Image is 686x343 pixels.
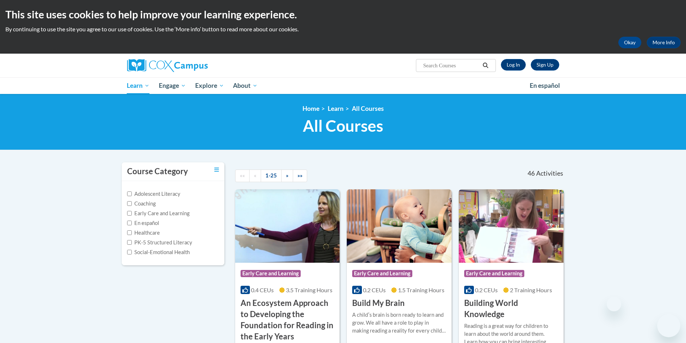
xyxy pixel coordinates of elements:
[352,298,405,309] h3: Build My Brain
[352,311,446,335] div: A childʹs brain is born ready to learn and grow. We all have a role to play in making reading a r...
[195,81,224,90] span: Explore
[464,270,524,277] span: Early Care and Learning
[127,248,190,256] label: Social-Emotional Health
[127,230,132,235] input: Checkbox for Options
[328,105,344,112] a: Learn
[127,209,189,217] label: Early Care and Learning
[618,37,641,48] button: Okay
[235,170,250,182] a: Begining
[5,7,681,22] h2: This site uses cookies to help improve your learning experience.
[536,170,563,177] span: Activities
[363,286,386,293] span: 0.2 CEUs
[127,221,132,225] input: Checkbox for Options
[127,200,156,208] label: Coaching
[352,270,412,277] span: Early Care and Learning
[459,189,564,263] img: Course Logo
[531,59,559,71] a: Register
[127,59,208,72] img: Cox Campus
[302,105,319,112] a: Home
[293,170,307,182] a: End
[251,286,274,293] span: 0.4 CEUs
[241,298,335,342] h3: An Ecosystem Approach to Developing the Foundation for Reading in the Early Years
[249,170,261,182] a: Previous
[127,239,192,247] label: PK-5 Structured Literacy
[281,170,293,182] a: Next
[5,25,681,33] p: By continuing to use the site you agree to our use of cookies. Use the ‘More info’ button to read...
[528,170,535,177] span: 46
[122,77,154,94] a: Learn
[530,82,560,89] span: En español
[464,298,558,320] h3: Building World Knowledge
[347,189,452,263] img: Course Logo
[525,78,565,93] a: En español
[190,77,229,94] a: Explore
[240,172,245,179] span: ««
[233,81,257,90] span: About
[647,37,681,48] a: More Info
[286,172,288,179] span: »
[127,201,132,206] input: Checkbox for Options
[127,190,180,198] label: Adolescent Literacy
[241,270,301,277] span: Early Care and Learning
[127,229,160,237] label: Healthcare
[352,105,384,112] a: All Courses
[127,250,132,254] input: Checkbox for Options
[228,77,262,94] a: About
[510,286,552,293] span: 2 Training Hours
[422,61,480,70] input: Search Courses
[116,77,570,94] div: Main menu
[657,314,680,337] iframe: Button to launch messaging window
[127,211,132,216] input: Checkbox for Options
[297,172,302,179] span: »»
[303,116,383,135] span: All Courses
[159,81,186,90] span: Engage
[127,166,188,177] h3: Course Category
[127,191,132,196] input: Checkbox for Options
[261,170,282,182] a: 1-25
[127,219,159,227] label: En español
[127,81,149,90] span: Learn
[501,59,526,71] a: Log In
[254,172,256,179] span: «
[398,286,444,293] span: 1.5 Training Hours
[286,286,332,293] span: 3.5 Training Hours
[475,286,498,293] span: 0.2 CEUs
[154,77,190,94] a: Engage
[235,189,340,263] img: Course Logo
[127,59,264,72] a: Cox Campus
[127,240,132,245] input: Checkbox for Options
[480,61,491,70] button: Search
[607,297,621,311] iframe: Close message
[214,166,219,174] a: Toggle collapse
